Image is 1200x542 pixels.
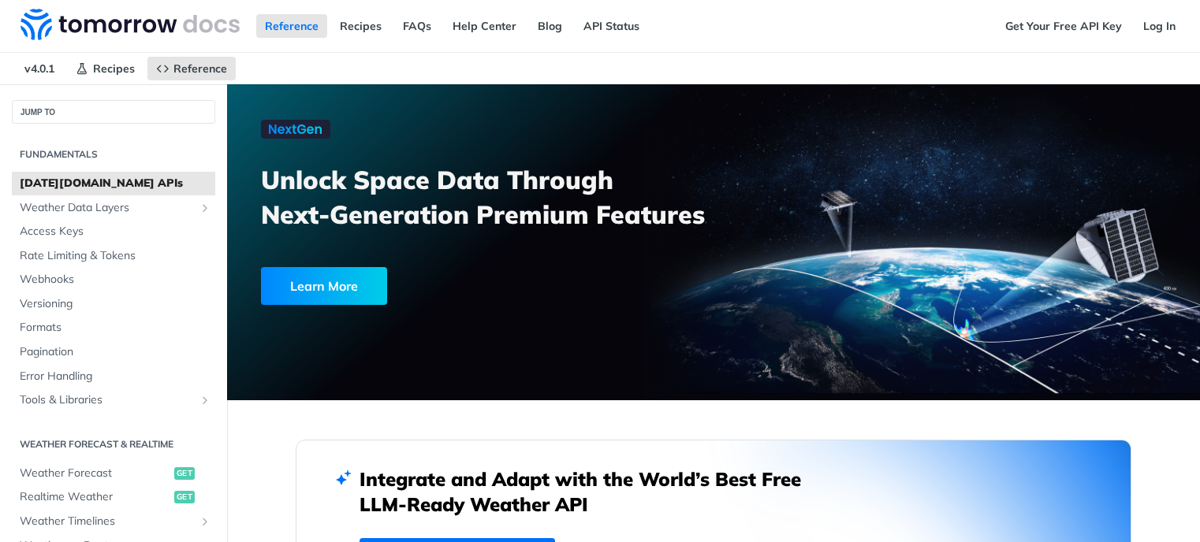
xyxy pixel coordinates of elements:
[261,162,731,232] h3: Unlock Space Data Through Next-Generation Premium Features
[12,462,215,485] a: Weather Forecastget
[199,515,211,528] button: Show subpages for Weather Timelines
[173,61,227,76] span: Reference
[256,14,327,38] a: Reference
[12,340,215,364] a: Pagination
[12,100,215,124] button: JUMP TO
[20,200,195,216] span: Weather Data Layers
[12,316,215,340] a: Formats
[20,489,170,505] span: Realtime Weather
[20,320,211,336] span: Formats
[20,9,240,40] img: Tomorrow.io Weather API Docs
[997,14,1131,38] a: Get Your Free API Key
[12,388,215,412] a: Tools & LibrariesShow subpages for Tools & Libraries
[394,14,440,38] a: FAQs
[20,272,211,288] span: Webhooks
[12,268,215,291] a: Webhooks
[261,120,330,139] img: NextGen
[12,437,215,451] h2: Weather Forecast & realtime
[67,57,143,80] a: Recipes
[20,296,211,312] span: Versioning
[20,344,211,360] span: Pagination
[12,485,215,509] a: Realtime Weatherget
[12,196,215,220] a: Weather Data LayersShow subpages for Weather Data Layers
[444,14,525,38] a: Help Center
[331,14,390,38] a: Recipes
[20,176,211,191] span: [DATE][DOMAIN_NAME] APIs
[12,172,215,195] a: [DATE][DOMAIN_NAME] APIs
[147,57,236,80] a: Reference
[12,244,215,268] a: Rate Limiting & Tokens
[261,267,636,305] a: Learn More
[12,365,215,388] a: Error Handling
[12,292,215,316] a: Versioning
[1135,14,1184,38] a: Log In
[575,14,648,38] a: API Status
[20,369,211,384] span: Error Handling
[16,57,63,80] span: v4.0.1
[174,467,195,480] span: get
[93,61,135,76] span: Recipes
[12,510,215,533] a: Weather TimelinesShow subpages for Weather Timelines
[529,14,571,38] a: Blog
[12,147,215,161] h2: Fundamentals
[12,220,215,243] a: Access Keys
[199,202,211,214] button: Show subpages for Weather Data Layers
[360,466,825,517] h2: Integrate and Adapt with the World’s Best Free LLM-Ready Weather API
[174,491,195,503] span: get
[20,514,195,529] span: Weather Timelines
[199,394,211,406] button: Show subpages for Tools & Libraries
[261,267,387,305] div: Learn More
[20,248,211,264] span: Rate Limiting & Tokens
[20,224,211,239] span: Access Keys
[20,392,195,408] span: Tools & Libraries
[20,466,170,481] span: Weather Forecast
